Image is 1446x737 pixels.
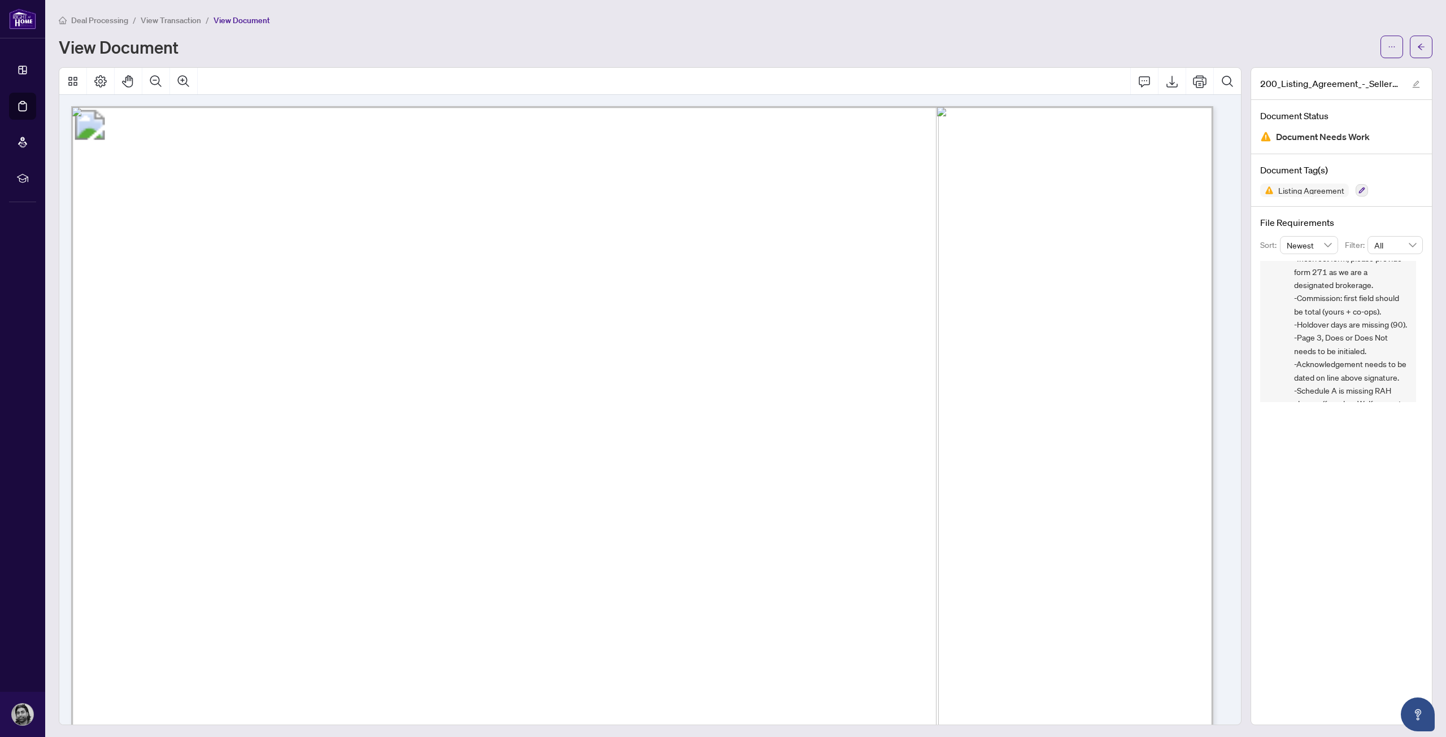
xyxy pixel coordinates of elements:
[1401,697,1435,731] button: Open asap
[1260,131,1271,142] img: Document Status
[59,38,178,56] h1: View Document
[133,14,136,27] li: /
[1294,239,1407,424] span: Listing Agreement -Incorrect form, please provide form 271 as we are a designated brokerage. -Com...
[1417,43,1425,51] span: arrow-left
[1287,237,1332,254] span: Newest
[9,8,36,29] img: logo
[1260,109,1423,123] h4: Document Status
[12,704,33,725] img: Profile Icon
[1374,237,1416,254] span: All
[71,15,128,25] span: Deal Processing
[59,16,67,24] span: home
[1388,43,1396,51] span: ellipsis
[1345,239,1367,251] p: Filter:
[141,15,201,25] span: View Transaction
[1260,77,1401,90] span: 200_Listing_Agreement_-_Seller_Rep_Agrmt_-_Authority_to_Offer_for_Sale_-_PropTx-[PERSON_NAME].pdf
[1412,80,1420,88] span: edit
[1260,216,1423,229] h4: File Requirements
[1260,163,1423,177] h4: Document Tag(s)
[1276,129,1370,145] span: Document Needs Work
[206,14,209,27] li: /
[1274,186,1349,194] span: Listing Agreement
[1260,239,1280,251] p: Sort:
[214,15,270,25] span: View Document
[1260,184,1274,197] img: Status Icon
